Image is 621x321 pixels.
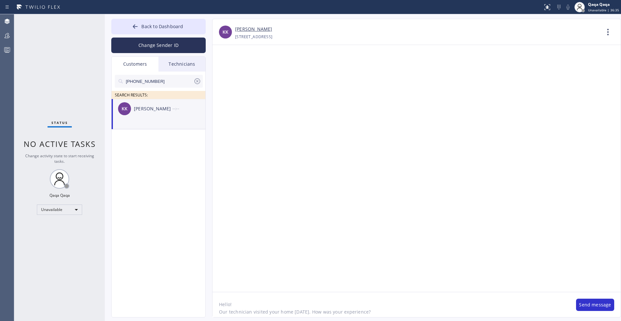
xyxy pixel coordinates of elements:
[111,19,206,34] button: Back to Dashboard
[172,105,206,112] div: --:--
[563,3,572,12] button: Mute
[158,57,205,72] div: Technicians
[37,205,82,215] div: Unavailable
[141,23,183,29] span: Back to Dashboard
[125,75,193,88] input: Search
[235,33,272,40] div: [STREET_ADDRESS]
[134,105,172,113] div: [PERSON_NAME]
[51,120,68,125] span: Status
[115,92,148,98] span: SEARCH RESULTS:
[49,193,70,198] div: Qaqa Qaqa
[223,28,228,36] span: KK
[212,292,570,317] textarea: Hello! Our technician visited your home [DATE]. How was your experience? Please leave a rating fr...
[588,8,619,12] span: Unavailable | 36:35
[112,57,158,72] div: Customers
[25,153,94,164] span: Change activity state to start receiving tasks.
[24,138,96,149] span: No active tasks
[235,26,272,33] a: [PERSON_NAME]
[576,299,614,311] button: Send message
[122,105,127,113] span: KK
[588,2,619,7] div: Qaqa Qaqa
[111,38,206,53] button: Change Sender ID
